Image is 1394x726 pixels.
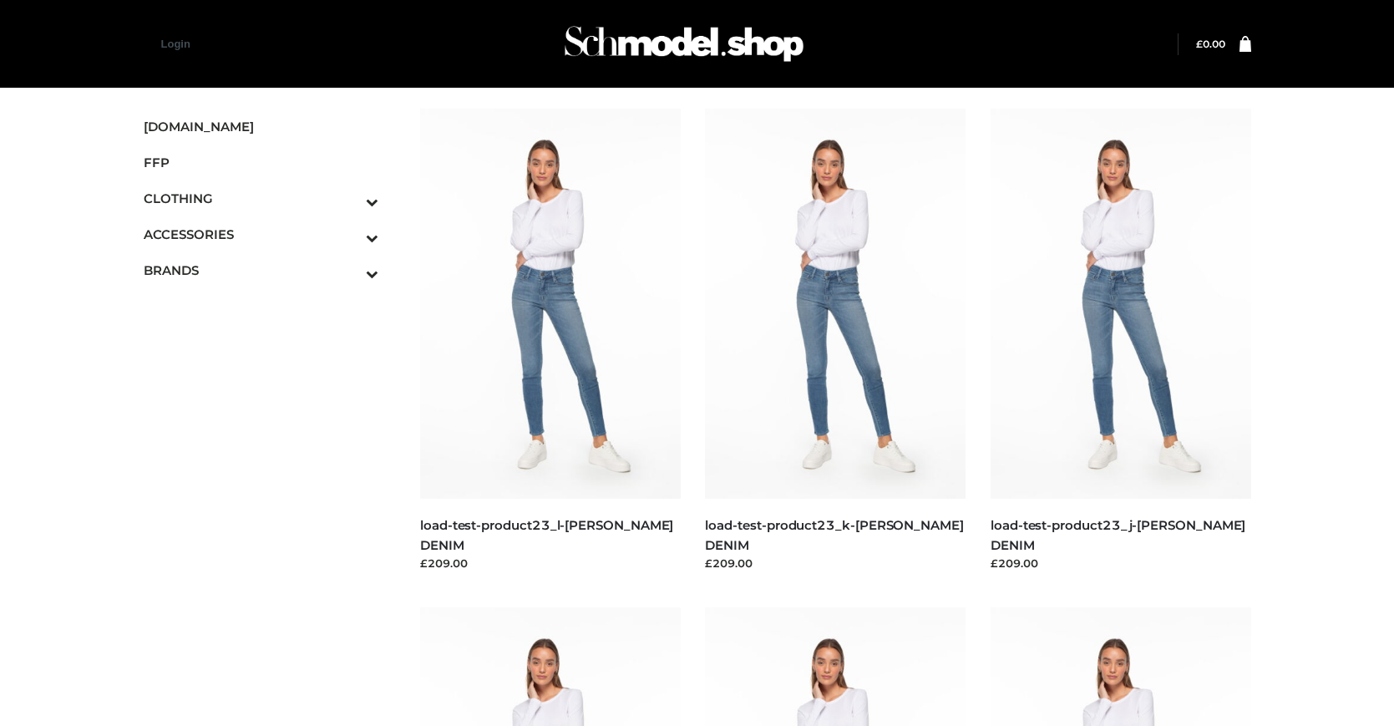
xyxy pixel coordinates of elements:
[705,517,963,552] a: load-test-product23_k-[PERSON_NAME] DENIM
[144,180,379,216] a: CLOTHINGToggle Submenu
[144,117,379,136] span: [DOMAIN_NAME]
[320,216,378,252] button: Toggle Submenu
[320,252,378,288] button: Toggle Submenu
[144,216,379,252] a: ACCESSORIESToggle Submenu
[705,555,966,571] div: £209.00
[420,555,681,571] div: £209.00
[320,180,378,216] button: Toggle Submenu
[1196,38,1225,50] a: £0.00
[144,109,379,145] a: [DOMAIN_NAME]
[559,11,809,77] img: Schmodel Admin 964
[144,261,379,280] span: BRANDS
[144,252,379,288] a: BRANDSToggle Submenu
[144,153,379,172] span: FFP
[1196,38,1225,50] bdi: 0.00
[1196,38,1203,50] span: £
[991,517,1245,552] a: load-test-product23_j-[PERSON_NAME] DENIM
[144,189,379,208] span: CLOTHING
[161,38,190,50] a: Login
[991,555,1251,571] div: £209.00
[144,225,379,244] span: ACCESSORIES
[420,517,673,552] a: load-test-product23_l-[PERSON_NAME] DENIM
[144,145,379,180] a: FFP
